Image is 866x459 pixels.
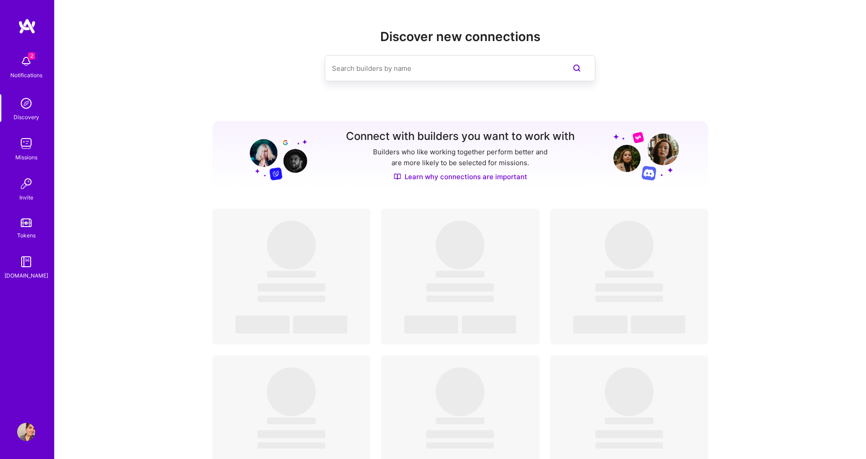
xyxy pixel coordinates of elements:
[5,271,48,280] div: [DOMAIN_NAME]
[267,417,316,424] span: ‌
[242,131,307,181] img: Grow your network
[394,172,527,181] a: Learn why connections are important
[212,29,709,44] h2: Discover new connections
[595,296,663,302] span: ‌
[18,18,36,34] img: logo
[436,417,484,424] span: ‌
[17,94,35,112] img: discovery
[258,430,325,438] span: ‌
[21,218,32,227] img: tokens
[426,296,494,302] span: ‌
[394,173,401,181] img: Discover
[595,442,663,449] span: ‌
[17,175,35,193] img: Invite
[235,315,290,334] span: ‌
[267,367,316,416] span: ‌
[267,221,316,269] span: ‌
[10,70,42,80] div: Notifications
[267,271,316,278] span: ‌
[15,153,37,162] div: Missions
[258,296,325,302] span: ‌
[17,253,35,271] img: guide book
[605,417,654,424] span: ‌
[19,193,33,202] div: Invite
[605,271,654,278] span: ‌
[332,57,552,80] input: Search builders by name
[17,423,35,441] img: User Avatar
[371,147,549,168] p: Builders who like working together perform better and are more likely to be selected for missions.
[258,442,325,449] span: ‌
[426,430,494,438] span: ‌
[17,134,35,153] img: teamwork
[346,130,575,143] h3: Connect with builders you want to work with
[605,221,654,269] span: ‌
[462,315,516,334] span: ‌
[631,315,685,334] span: ‌
[571,63,582,74] i: icon SearchPurple
[426,283,494,292] span: ‌
[17,231,36,240] div: Tokens
[436,271,484,278] span: ‌
[595,430,663,438] span: ‌
[573,315,627,334] span: ‌
[404,315,458,334] span: ‌
[258,283,325,292] span: ‌
[595,283,663,292] span: ‌
[605,367,654,416] span: ‌
[17,52,35,70] img: bell
[426,442,494,449] span: ‌
[436,221,484,269] span: ‌
[28,52,35,60] span: 2
[293,315,347,334] span: ‌
[436,367,484,416] span: ‌
[14,112,39,122] div: Discovery
[613,131,679,181] img: Grow your network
